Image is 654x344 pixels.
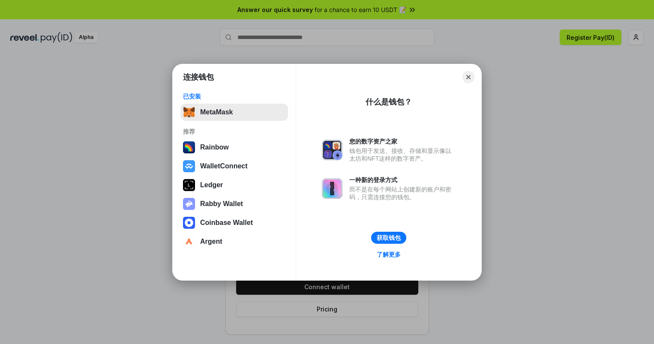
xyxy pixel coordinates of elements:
button: Argent [180,233,288,250]
img: svg+xml,%3Csvg%20width%3D%2228%22%20height%3D%2228%22%20viewBox%3D%220%200%2028%2028%22%20fill%3D... [183,217,195,229]
div: MetaMask [200,108,233,116]
div: 推荐 [183,128,285,135]
div: 获取钱包 [377,234,401,242]
div: 您的数字资产之家 [349,138,456,145]
div: 一种新的登录方式 [349,176,456,184]
img: svg+xml,%3Csvg%20xmlns%3D%22http%3A%2F%2Fwww.w3.org%2F2000%2Fsvg%22%20width%3D%2228%22%20height%3... [183,179,195,191]
a: 了解更多 [372,249,406,260]
div: Rabby Wallet [200,200,243,208]
img: svg+xml,%3Csvg%20width%3D%2228%22%20height%3D%2228%22%20viewBox%3D%220%200%2028%2028%22%20fill%3D... [183,160,195,172]
div: Ledger [200,181,223,189]
h1: 连接钱包 [183,72,214,82]
div: 已安装 [183,93,285,100]
button: Close [462,71,474,83]
div: WalletConnect [200,162,248,170]
img: svg+xml,%3Csvg%20xmlns%3D%22http%3A%2F%2Fwww.w3.org%2F2000%2Fsvg%22%20fill%3D%22none%22%20viewBox... [322,140,342,160]
button: Rabby Wallet [180,195,288,212]
img: svg+xml,%3Csvg%20fill%3D%22none%22%20height%3D%2233%22%20viewBox%3D%220%200%2035%2033%22%20width%... [183,106,195,118]
img: svg+xml,%3Csvg%20width%3D%22120%22%20height%3D%22120%22%20viewBox%3D%220%200%20120%20120%22%20fil... [183,141,195,153]
div: 而不是在每个网站上创建新的账户和密码，只需连接您的钱包。 [349,185,456,201]
div: Rainbow [200,144,229,151]
img: svg+xml,%3Csvg%20xmlns%3D%22http%3A%2F%2Fwww.w3.org%2F2000%2Fsvg%22%20fill%3D%22none%22%20viewBox... [183,198,195,210]
img: svg+xml,%3Csvg%20width%3D%2228%22%20height%3D%2228%22%20viewBox%3D%220%200%2028%2028%22%20fill%3D... [183,236,195,248]
div: Coinbase Wallet [200,219,253,227]
div: 了解更多 [377,251,401,258]
img: svg+xml,%3Csvg%20xmlns%3D%22http%3A%2F%2Fwww.w3.org%2F2000%2Fsvg%22%20fill%3D%22none%22%20viewBox... [322,178,342,199]
button: Coinbase Wallet [180,214,288,231]
div: 什么是钱包？ [366,97,412,107]
div: 钱包用于发送、接收、存储和显示像以太坊和NFT这样的数字资产。 [349,147,456,162]
button: Ledger [180,176,288,194]
button: WalletConnect [180,158,288,175]
button: Rainbow [180,139,288,156]
button: MetaMask [180,104,288,121]
div: Argent [200,238,222,245]
button: 获取钱包 [371,232,406,244]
